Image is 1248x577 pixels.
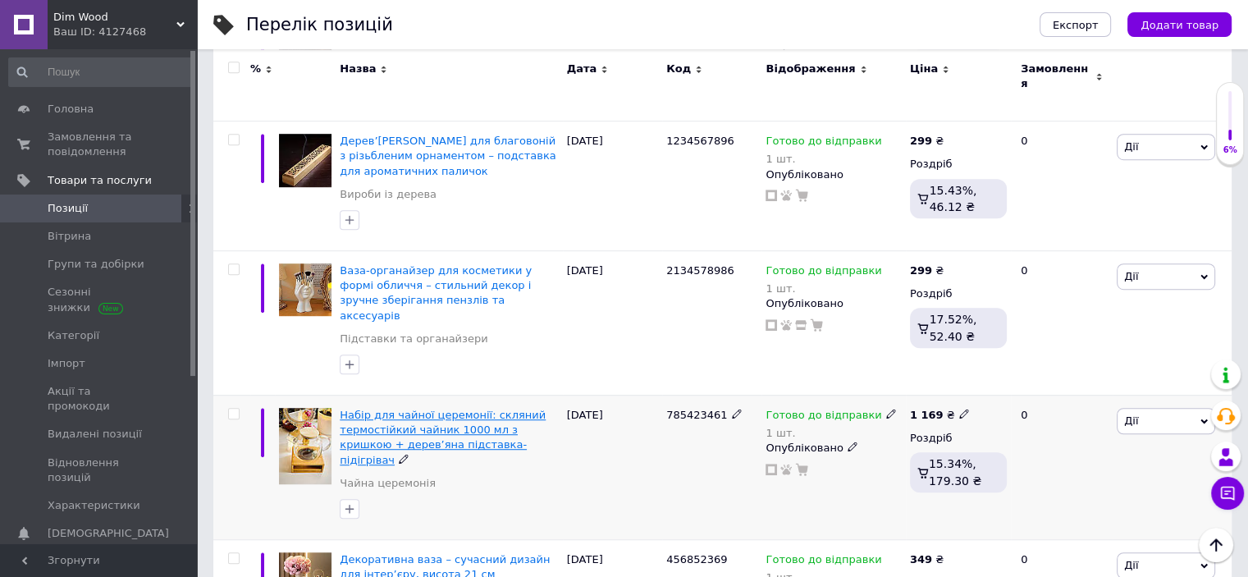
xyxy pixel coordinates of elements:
[910,263,944,278] div: ₴
[930,184,977,213] span: 15.43%, 46.12 ₴
[48,328,99,343] span: Категорії
[250,62,261,76] span: %
[1124,140,1138,153] span: Дії
[567,62,597,76] span: Дата
[563,251,662,396] div: [DATE]
[1011,395,1113,539] div: 0
[766,153,881,165] div: 1 шт.
[929,457,981,487] span: 15.34%, 179.30 ₴
[48,285,152,314] span: Сезонні знижки
[1021,62,1091,91] span: Замовлення
[246,16,393,34] div: Перелік позицій
[48,130,152,159] span: Замовлення та повідомлення
[1011,251,1113,396] div: 0
[930,313,977,342] span: 17.52%, 52.40 ₴
[340,187,437,202] a: Вироби із дерева
[48,201,88,216] span: Позиції
[48,498,140,513] span: Характеристики
[666,553,727,566] span: 456852369
[766,409,881,426] span: Готово до відправки
[910,552,944,567] div: ₴
[8,57,194,87] input: Пошук
[766,62,855,76] span: Відображення
[1124,414,1138,427] span: Дії
[666,135,734,147] span: 1234567896
[48,102,94,117] span: Головна
[666,409,727,421] span: 785423461
[48,526,169,541] span: [DEMOGRAPHIC_DATA]
[340,264,532,322] a: Ваза-органайзер для косметики у формі обличчя – стильний декор і зручне зберігання пензлів та акс...
[766,135,881,152] span: Готово до відправки
[910,431,1007,446] div: Роздріб
[340,476,436,491] a: Чайна церемонія
[1127,12,1232,37] button: Додати товар
[910,134,944,149] div: ₴
[1199,528,1233,562] button: Наверх
[910,135,932,147] b: 299
[1217,144,1243,156] div: 6%
[1053,19,1099,31] span: Експорт
[1141,19,1218,31] span: Додати товар
[910,408,970,423] div: ₴
[340,332,487,346] a: Підставки та органайзери
[910,409,944,421] b: 1 169
[766,264,881,282] span: Готово до відправки
[910,157,1007,172] div: Роздріб
[766,296,901,311] div: Опубліковано
[48,427,142,442] span: Видалені позиції
[910,62,938,76] span: Ціна
[1011,121,1113,251] div: 0
[53,25,197,39] div: Ваш ID: 4127468
[340,62,376,76] span: Назва
[53,10,176,25] span: Dim Wood
[48,257,144,272] span: Групи та добірки
[279,408,331,484] img: Набор для чайной церемонии: стеклянный термостойкий чайник 1000 мл с крышкой + деревянная подстав...
[48,229,91,244] span: Вітрина
[766,427,896,439] div: 1 шт.
[666,264,734,277] span: 2134578986
[766,553,881,570] span: Готово до відправки
[563,121,662,251] div: [DATE]
[340,409,546,466] a: Набір для чайної церемонії: скляний термостійкий чайник 1000 мл з кришкою + дерев’яна підставка-п...
[279,263,331,316] img: Ваза-органайзер для косметики в форме лица – стильный декор и удобное хранение кистей и аксессуаров
[1124,559,1138,571] span: Дії
[1124,270,1138,282] span: Дії
[766,167,901,182] div: Опубліковано
[910,286,1007,301] div: Роздріб
[279,134,331,186] img: Деревянная коробка для благовоний с резным орнаментом – подставка для ароматических палочек
[48,456,152,485] span: Відновлення позицій
[48,356,85,371] span: Імпорт
[48,384,152,414] span: Акції та промокоди
[48,173,152,188] span: Товари та послуги
[766,441,901,456] div: Опубліковано
[910,553,932,566] b: 349
[1040,12,1112,37] button: Експорт
[666,62,691,76] span: Код
[340,135,555,176] a: Дерев’[PERSON_NAME] для благовоній з різьбленим орнаментом – подставка для ароматичних паличок
[563,395,662,539] div: [DATE]
[1211,477,1244,510] button: Чат з покупцем
[910,264,932,277] b: 299
[766,282,881,295] div: 1 шт.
